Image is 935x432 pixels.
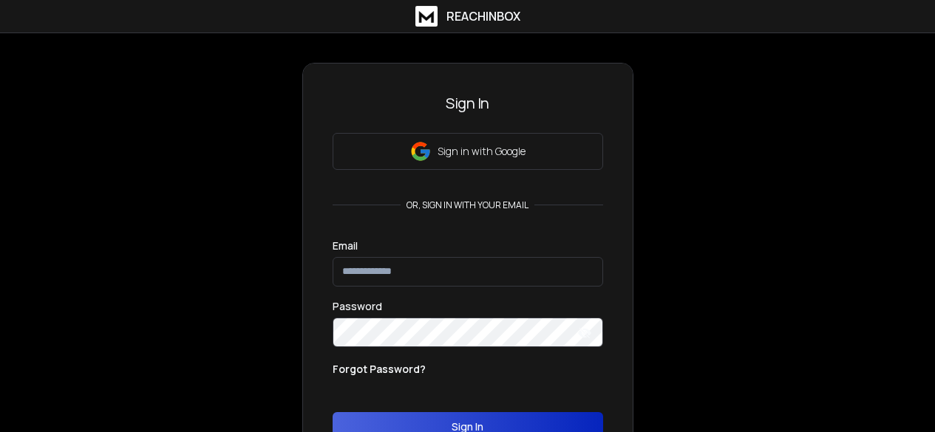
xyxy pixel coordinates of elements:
[333,241,358,251] label: Email
[333,93,603,114] h3: Sign In
[415,6,520,27] a: ReachInbox
[333,301,382,312] label: Password
[446,7,520,25] h1: ReachInbox
[333,133,603,170] button: Sign in with Google
[333,362,426,377] p: Forgot Password?
[401,199,534,211] p: or, sign in with your email
[415,6,438,27] img: logo
[438,144,526,159] p: Sign in with Google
